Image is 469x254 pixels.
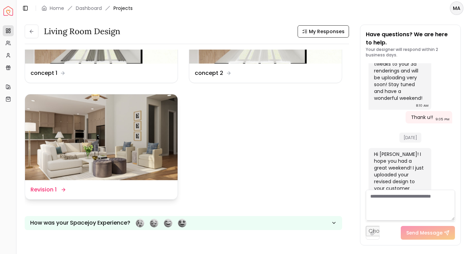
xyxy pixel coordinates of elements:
[25,94,178,180] img: Revision 1
[366,47,455,58] p: Your designer will respond within 2 business days.
[76,5,102,12] a: Dashboard
[25,94,178,199] a: Revision 1Revision 1
[31,186,57,194] dd: Revision 1
[30,219,130,227] p: How was your Spacejoy Experience?
[435,116,449,123] div: 9:05 PM
[50,5,64,12] a: Home
[374,151,424,205] div: Hi [PERSON_NAME]! I hope you had a great weekend! I just uploaded your revised design to your cus...
[195,69,223,77] dd: concept 2
[309,28,345,35] span: My Responses
[3,6,13,16] img: Spacejoy Logo
[399,133,421,143] span: [DATE]
[416,102,429,109] div: 8:10 AM
[31,69,57,77] dd: concept 1
[25,216,342,230] button: How was your Spacejoy Experience?Feeling terribleFeeling badFeeling goodFeeling awesome
[3,6,13,16] a: Spacejoy
[41,5,133,12] nav: breadcrumb
[113,5,133,12] span: Projects
[374,33,424,102] div: Hi [PERSON_NAME]! Happy [DATE]! How exciting! I am making the last few tweaks to your 3d renderin...
[450,2,463,14] span: MA
[411,114,433,121] div: Thank u!!
[366,30,455,47] p: Have questions? We are here to help.
[298,25,349,38] button: My Responses
[44,26,120,37] h3: Living Room design
[450,1,464,15] button: MA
